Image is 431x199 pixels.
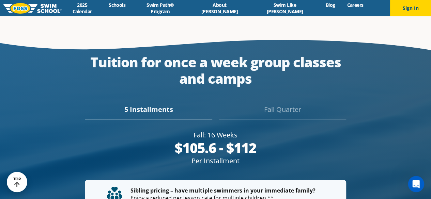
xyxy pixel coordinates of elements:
a: Careers [341,2,369,8]
div: 5 Installments [85,104,212,119]
a: Swim Path® Program [132,2,189,15]
strong: Sibling pricing – have multiple swimmers in your immediate family? [130,187,315,194]
a: About [PERSON_NAME] [189,2,250,15]
a: 2025 Calendar [62,2,103,15]
a: Swim Like [PERSON_NAME] [250,2,320,15]
div: TOP [13,177,21,187]
iframe: Intercom live chat [408,176,424,192]
div: Fall Quarter [219,104,346,119]
a: Schools [103,2,132,8]
a: Blog [320,2,341,8]
img: FOSS Swim School Logo [3,3,62,14]
div: $105.6 - $112 [85,140,346,156]
div: Fall: 16 Weeks [85,130,346,140]
div: Tuition for once a week group classes and camps [85,54,346,87]
div: Per Installment [85,156,346,166]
